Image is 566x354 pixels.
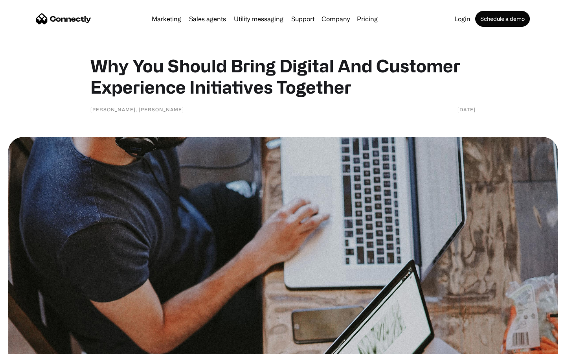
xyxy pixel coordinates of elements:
[231,16,287,22] a: Utility messaging
[458,105,476,113] div: [DATE]
[90,55,476,98] h1: Why You Should Bring Digital And Customer Experience Initiatives Together
[475,11,530,27] a: Schedule a demo
[36,13,91,25] a: home
[16,340,47,351] ul: Language list
[149,16,184,22] a: Marketing
[288,16,318,22] a: Support
[354,16,381,22] a: Pricing
[186,16,229,22] a: Sales agents
[319,13,352,24] div: Company
[8,340,47,351] aside: Language selected: English
[451,16,474,22] a: Login
[90,105,184,113] div: [PERSON_NAME], [PERSON_NAME]
[322,13,350,24] div: Company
